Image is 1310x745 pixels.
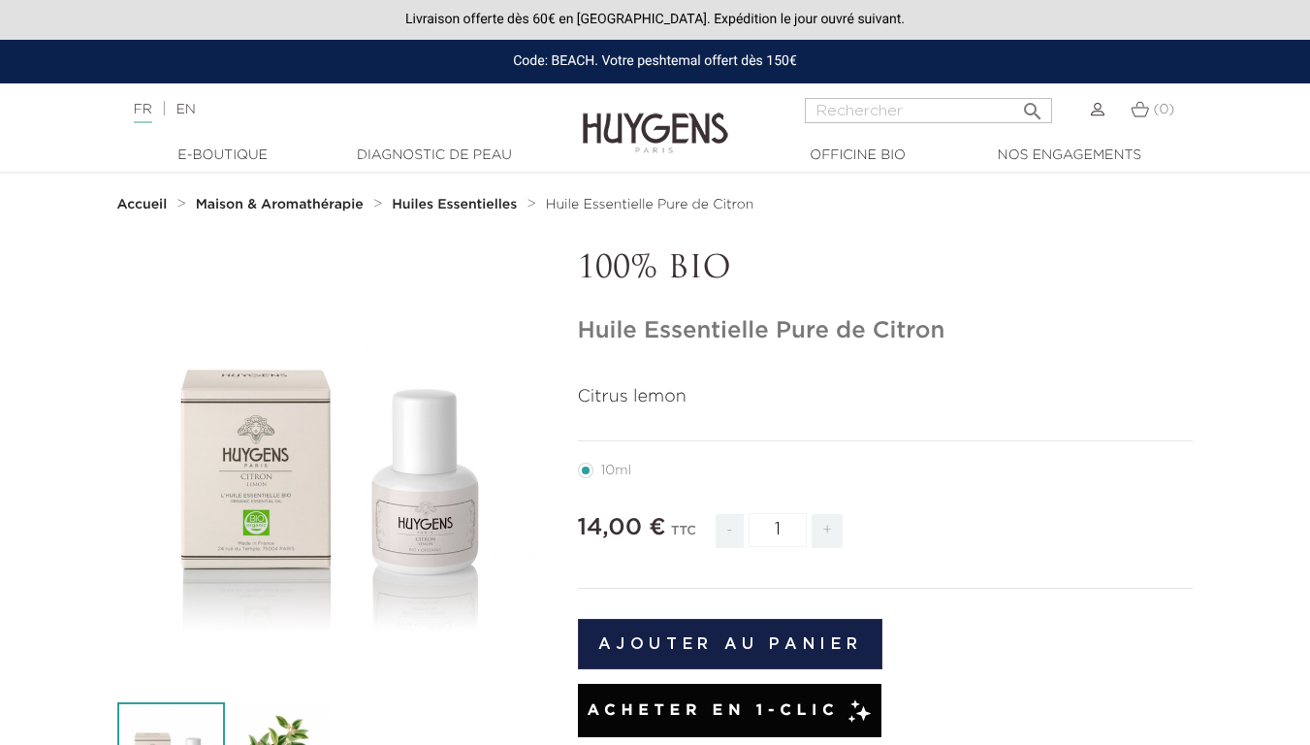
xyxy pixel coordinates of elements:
a: E-Boutique [126,146,320,166]
a: Accueil [117,197,172,212]
img: Huygens [583,81,728,156]
h1: Huile Essentielle Pure de Citron [578,317,1194,345]
span: - [716,514,743,548]
strong: Accueil [117,198,168,211]
span: Huile Essentielle Pure de Citron [546,198,754,211]
span: 14,00 € [578,516,666,539]
button:  [1015,92,1050,118]
input: Rechercher [805,98,1052,123]
a: FR [134,103,152,123]
p: Citrus lemon [578,384,1194,410]
a: Diagnostic de peau [337,146,531,166]
a: Officine Bio [761,146,955,166]
i:  [1021,94,1044,117]
a: EN [176,103,195,116]
label: 10ml [578,463,655,478]
a: Nos engagements [973,146,1166,166]
strong: Huiles Essentielles [392,198,517,211]
input: Quantité [749,513,807,547]
p: 100% BIO [578,251,1194,288]
a: Maison & Aromathérapie [196,197,368,212]
strong: Maison & Aromathérapie [196,198,364,211]
span: (0) [1153,103,1174,116]
a: Huile Essentielle Pure de Citron [546,197,754,212]
a: Huiles Essentielles [392,197,522,212]
div: | [124,98,531,121]
span: + [812,514,843,548]
button: Ajouter au panier [578,619,883,669]
div: TTC [671,510,696,563]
